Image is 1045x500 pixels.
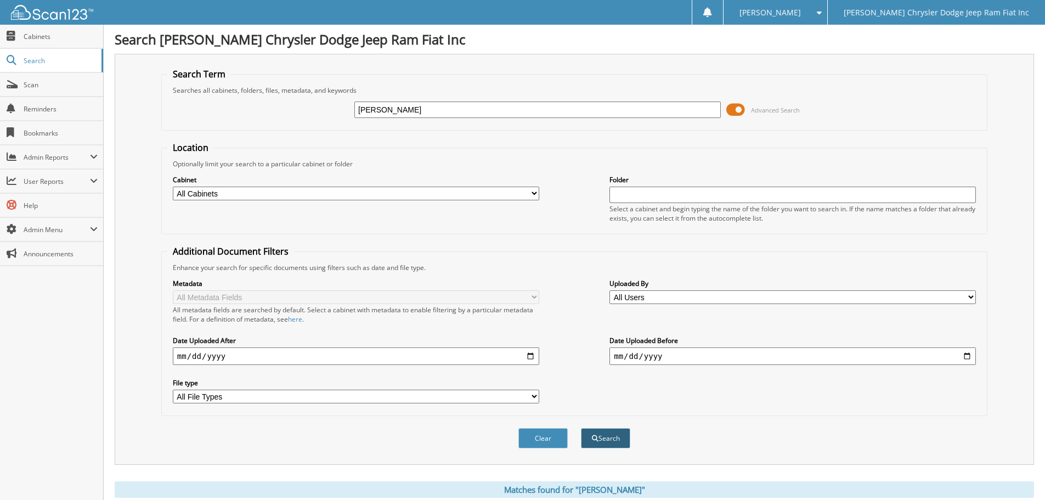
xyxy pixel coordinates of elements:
[844,9,1029,16] span: [PERSON_NAME] Chrysler Dodge Jeep Ram Fiat Inc
[167,245,294,257] legend: Additional Document Filters
[167,68,231,80] legend: Search Term
[24,177,90,186] span: User Reports
[24,104,98,114] span: Reminders
[11,5,93,20] img: scan123-logo-white.svg
[173,305,539,324] div: All metadata fields are searched by default. Select a cabinet with metadata to enable filtering b...
[173,279,539,288] label: Metadata
[167,142,214,154] legend: Location
[24,128,98,138] span: Bookmarks
[751,106,800,114] span: Advanced Search
[24,201,98,210] span: Help
[167,159,981,168] div: Optionally limit your search to a particular cabinet or folder
[609,347,976,365] input: end
[609,279,976,288] label: Uploaded By
[581,428,630,448] button: Search
[24,32,98,41] span: Cabinets
[609,204,976,223] div: Select a cabinet and begin typing the name of the folder you want to search in. If the name match...
[739,9,801,16] span: [PERSON_NAME]
[115,30,1034,48] h1: Search [PERSON_NAME] Chrysler Dodge Jeep Ram Fiat Inc
[24,225,90,234] span: Admin Menu
[173,378,539,387] label: File type
[173,347,539,365] input: start
[167,86,981,95] div: Searches all cabinets, folders, files, metadata, and keywords
[173,336,539,345] label: Date Uploaded After
[518,428,568,448] button: Clear
[24,249,98,259] span: Announcements
[173,175,539,184] label: Cabinet
[115,481,1034,498] div: Matches found for "[PERSON_NAME]"
[609,175,976,184] label: Folder
[24,56,96,65] span: Search
[24,153,90,162] span: Admin Reports
[167,263,981,272] div: Enhance your search for specific documents using filters such as date and file type.
[609,336,976,345] label: Date Uploaded Before
[288,314,302,324] a: here
[24,80,98,89] span: Scan
[990,447,1045,500] iframe: Chat Widget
